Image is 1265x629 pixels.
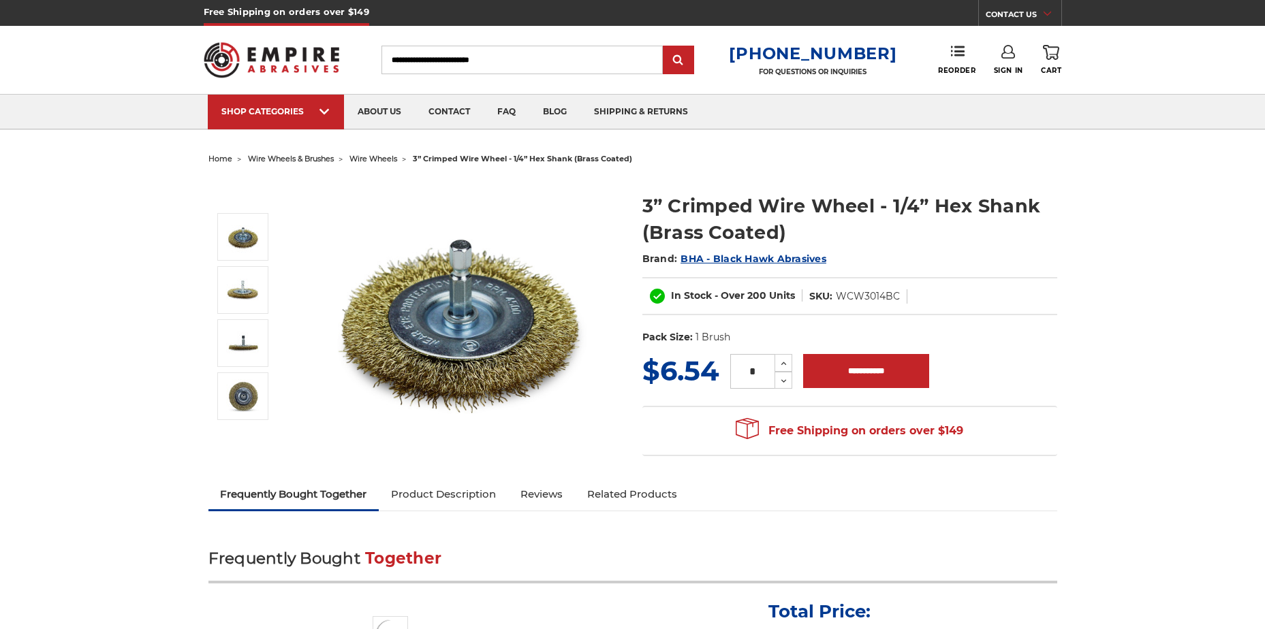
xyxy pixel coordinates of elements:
span: Frequently Bought [208,549,360,568]
p: Total Price: [768,600,871,622]
img: 3" crimped wire wheel with brass coated wires [226,273,260,307]
input: Submit [665,47,692,74]
a: shipping & returns [580,95,702,129]
div: SHOP CATEGORIES [221,106,330,116]
span: In Stock [671,289,712,302]
a: Reviews [508,479,575,509]
a: [PHONE_NUMBER] [729,44,896,63]
img: 3" hex shank wire wheel, brass coated [226,326,260,360]
a: Product Description [379,479,508,509]
span: - Over [715,289,745,302]
img: Empire Abrasives [204,33,340,86]
dt: SKU: [809,289,832,304]
a: CONTACT US [986,7,1061,26]
a: blog [529,95,580,129]
dd: 1 Brush [696,330,730,344]
p: FOR QUESTIONS OR INQUIRIES [729,67,896,76]
a: home [208,154,232,163]
span: Together [365,549,441,568]
img: brass coated crimped wire wheel [226,379,260,413]
img: 3 inch brass coated crimped wire wheel [325,178,597,451]
span: 200 [747,289,766,302]
span: Reorder [938,66,975,75]
span: $6.54 [642,354,719,387]
dd: WCW3014BC [836,289,900,304]
span: 3” crimped wire wheel - 1/4” hex shank (brass coated) [413,154,632,163]
dt: Pack Size: [642,330,693,344]
span: Units [769,289,795,302]
span: Cart [1041,66,1061,75]
a: faq [484,95,529,129]
h1: 3” Crimped Wire Wheel - 1/4” Hex Shank (Brass Coated) [642,193,1057,246]
span: Free Shipping on orders over $149 [736,417,963,445]
a: wire wheels & brushes [248,154,334,163]
a: wire wheels [349,154,397,163]
a: about us [344,95,415,129]
a: BHA - Black Hawk Abrasives [681,253,826,265]
span: Sign In [994,66,1023,75]
a: Cart [1041,45,1061,75]
img: 3 inch brass coated crimped wire wheel [226,220,260,254]
a: contact [415,95,484,129]
a: Related Products [575,479,689,509]
a: Frequently Bought Together [208,479,379,509]
a: Reorder [938,45,975,74]
span: Brand: [642,253,678,265]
